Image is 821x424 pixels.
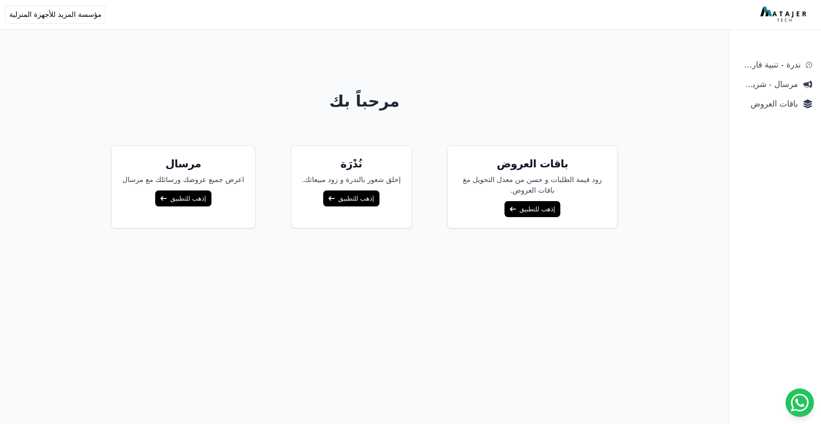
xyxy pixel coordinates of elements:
[458,157,606,171] h5: باقات العروض
[302,174,401,185] p: إخلق شعور بالندرة و زود مبيعاتك.
[122,174,244,185] p: اعرض جميع عروضك ورسائلك مع مرسال
[458,174,606,196] p: زود قيمة الطلبات و حسن من معدل التحويل مغ باقات العروض.
[738,59,801,71] span: ندرة - تنبية قارب علي النفاذ
[738,98,798,110] span: باقات العروض
[504,201,560,217] a: إذهب للتطبيق
[302,157,401,171] h5: نُدْرَة
[155,190,211,206] a: إذهب للتطبيق
[5,5,106,24] button: مؤسسة المزيد للأجهزة المنزلية
[9,9,102,20] span: مؤسسة المزيد للأجهزة المنزلية
[122,157,244,171] h5: مرسال
[24,92,705,110] h1: مرحباً بك
[760,7,809,23] img: MatajerTech Logo
[323,190,379,206] a: إذهب للتطبيق
[738,78,798,91] span: مرسال - شريط دعاية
